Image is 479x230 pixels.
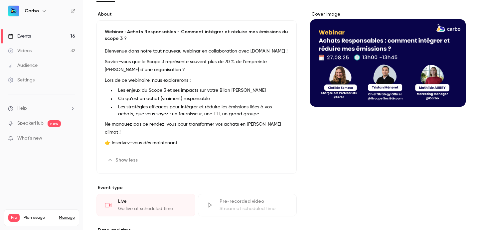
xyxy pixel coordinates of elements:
a: SpeakerHub [17,120,44,127]
div: Events [8,33,31,40]
li: Les enjeux du Scope 3 et ses impacts sur votre Bilan [PERSON_NAME] [115,87,288,94]
p: Event type [96,184,297,191]
span: What's new [17,135,42,142]
div: Stream at scheduled time [220,205,288,212]
p: Saviez-vous que le Scope 3 représente souvent plus de 70 % de l’empreinte [PERSON_NAME] d’une org... [105,58,288,74]
h6: Carbo [25,8,39,14]
div: Settings [8,77,35,83]
div: Audience [8,62,38,69]
div: Videos [8,48,32,54]
div: Go live at scheduled time [118,205,187,212]
div: LiveGo live at scheduled time [96,194,195,216]
li: Ce qu’est un achat (vraiment) responsable [115,95,288,102]
a: Manage [59,215,75,220]
p: Bienvenue dans notre tout nouveau webinar en collaboration avec [DOMAIN_NAME] ! [105,47,288,55]
section: Cover image [310,11,466,107]
div: Live [118,198,187,205]
li: Les stratégies efficaces pour intégrer et réduire les émissions liées à vos achats, que vous soye... [115,104,288,118]
button: Show less [105,155,142,166]
span: Help [17,105,27,112]
p: Ne manquez pas ce rendez-vous pour transformer vos achats en [PERSON_NAME] climat ! [105,120,288,136]
label: About [96,11,297,18]
div: Pre-recorded videoStream at scheduled time [198,194,297,216]
p: Webinar : Achats Responsables - Comment intégrer et réduire mes émissions du scope 3 ? [105,29,288,42]
div: Pre-recorded video [220,198,288,205]
label: Cover image [310,11,466,18]
span: new [48,120,61,127]
li: help-dropdown-opener [8,105,75,112]
span: Pro [8,214,20,222]
span: Plan usage [24,215,55,220]
img: Carbo [8,6,19,16]
p: Lors de ce webinaire, nous explorerons : [105,76,288,84]
p: 👉 Inscrivez-vous dès maintenant [105,139,288,147]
